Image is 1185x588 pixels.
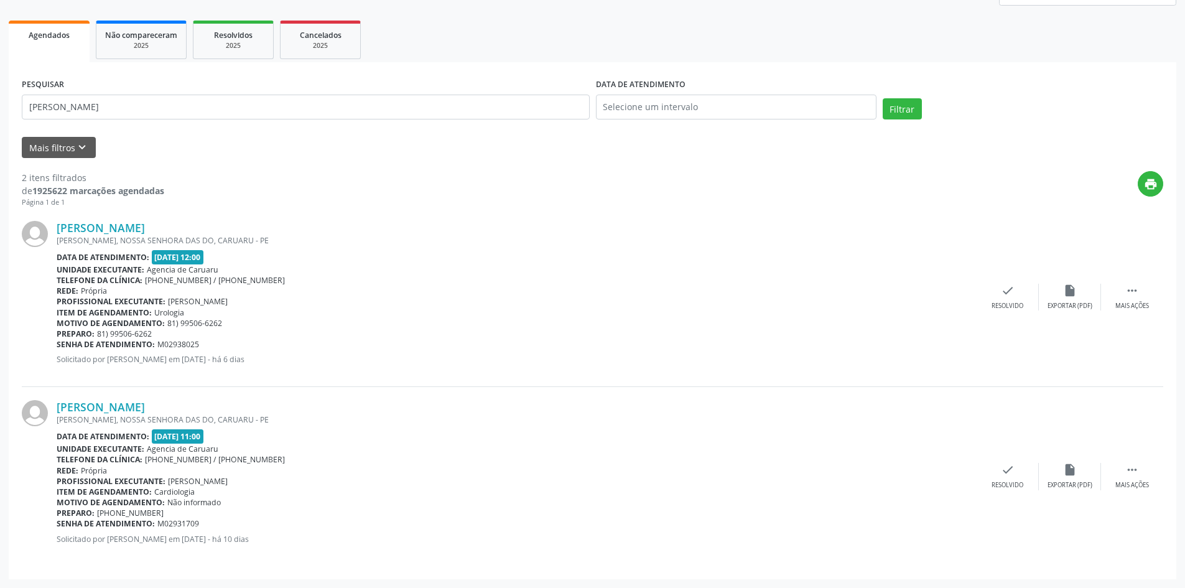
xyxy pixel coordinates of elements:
[57,307,152,318] b: Item de agendamento:
[57,264,144,275] b: Unidade executante:
[145,275,285,286] span: [PHONE_NUMBER] / [PHONE_NUMBER]
[147,444,218,454] span: Agencia de Caruaru
[57,414,977,425] div: [PERSON_NAME], NOSSA SENHORA DAS DO, CARUARU - PE
[57,252,149,263] b: Data de atendimento:
[596,95,876,119] input: Selecione um intervalo
[883,98,922,119] button: Filtrar
[1048,302,1092,310] div: Exportar (PDF)
[57,354,977,365] p: Solicitado por [PERSON_NAME] em [DATE] - há 6 dias
[22,137,96,159] button: Mais filtroskeyboard_arrow_down
[152,429,204,444] span: [DATE] 11:00
[57,497,165,508] b: Motivo de agendamento:
[81,465,107,476] span: Própria
[22,75,64,95] label: PESQUISAR
[1115,302,1149,310] div: Mais ações
[105,30,177,40] span: Não compareceram
[57,329,95,339] b: Preparo:
[57,476,165,487] b: Profissional executante:
[1144,177,1158,191] i: print
[1063,463,1077,477] i: insert_drive_file
[57,487,152,497] b: Item de agendamento:
[154,307,184,318] span: Urologia
[22,184,164,197] div: de
[75,141,89,154] i: keyboard_arrow_down
[57,296,165,307] b: Profissional executante:
[202,41,264,50] div: 2025
[81,286,107,296] span: Própria
[154,487,195,497] span: Cardiologia
[22,221,48,247] img: img
[57,339,155,350] b: Senha de atendimento:
[992,481,1023,490] div: Resolvido
[167,318,222,329] span: 81) 99506-6262
[22,171,164,184] div: 2 itens filtrados
[1115,481,1149,490] div: Mais ações
[57,400,145,414] a: [PERSON_NAME]
[57,431,149,442] b: Data de atendimento:
[992,302,1023,310] div: Resolvido
[57,235,977,246] div: [PERSON_NAME], NOSSA SENHORA DAS DO, CARUARU - PE
[57,454,142,465] b: Telefone da clínica:
[1125,463,1139,477] i: 
[1063,284,1077,297] i: insert_drive_file
[168,476,228,487] span: [PERSON_NAME]
[22,400,48,426] img: img
[1001,463,1015,477] i: check
[57,534,977,544] p: Solicitado por [PERSON_NAME] em [DATE] - há 10 dias
[152,250,204,264] span: [DATE] 12:00
[57,286,78,296] b: Rede:
[1138,171,1163,197] button: print
[214,30,253,40] span: Resolvidos
[57,508,95,518] b: Preparo:
[57,221,145,235] a: [PERSON_NAME]
[168,296,228,307] span: [PERSON_NAME]
[97,329,152,339] span: 81) 99506-6262
[57,275,142,286] b: Telefone da clínica:
[22,197,164,208] div: Página 1 de 1
[167,497,221,508] span: Não informado
[1125,284,1139,297] i: 
[57,444,144,454] b: Unidade executante:
[57,465,78,476] b: Rede:
[1048,481,1092,490] div: Exportar (PDF)
[147,264,218,275] span: Agencia de Caruaru
[289,41,351,50] div: 2025
[97,508,164,518] span: [PHONE_NUMBER]
[300,30,342,40] span: Cancelados
[57,518,155,529] b: Senha de atendimento:
[596,75,685,95] label: DATA DE ATENDIMENTO
[145,454,285,465] span: [PHONE_NUMBER] / [PHONE_NUMBER]
[29,30,70,40] span: Agendados
[1001,284,1015,297] i: check
[157,518,199,529] span: M02931709
[57,318,165,329] b: Motivo de agendamento:
[32,185,164,197] strong: 1925622 marcações agendadas
[157,339,199,350] span: M02938025
[22,95,590,119] input: Nome, código do beneficiário ou CPF
[105,41,177,50] div: 2025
